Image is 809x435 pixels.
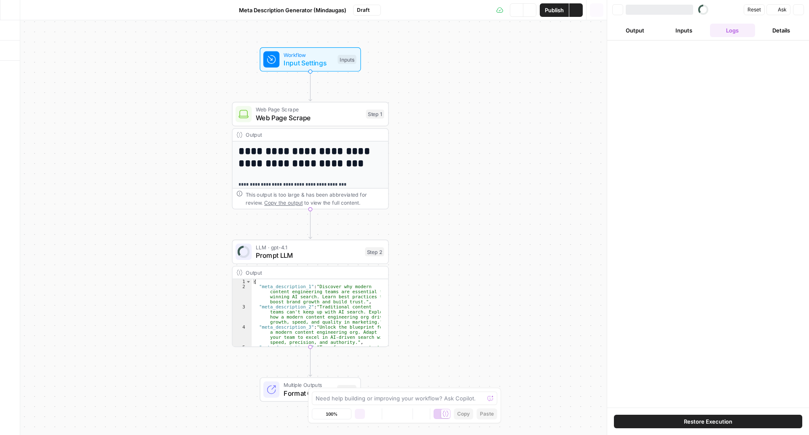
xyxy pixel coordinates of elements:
g: Edge from start to step_1 [309,72,312,101]
span: Restore Execution [684,417,732,426]
button: Draft [353,5,381,16]
div: Step 2 [365,247,384,257]
div: 4 [233,325,252,345]
button: Details [758,24,804,37]
div: Step 1 [366,110,384,119]
button: Logs [710,24,755,37]
button: Restore Execution [614,415,802,428]
button: Meta Description Generator (Mindaugas) [226,3,351,17]
button: Output [612,24,658,37]
div: 2 [233,284,252,305]
div: LLM · gpt-4.1Prompt LLMStep 2Output{ "meta_description_1":"Discover why modern content engineerin... [232,240,389,347]
button: Reset [744,4,765,15]
div: WorkflowInput SettingsInputs [232,47,389,72]
span: Web Page Scrape [256,113,362,123]
span: Publish [545,6,564,14]
span: Toggle code folding, rows 1 through 7 [246,279,251,284]
div: 3 [233,305,252,325]
button: Inputs [661,24,707,37]
span: LLM · gpt-4.1 [256,243,361,251]
g: Edge from step_1 to step_2 [309,209,312,239]
button: Ask [766,4,790,15]
span: Paste [480,410,494,418]
span: Workflow [284,51,334,59]
button: Paste [477,408,497,419]
span: Copy [457,410,470,418]
span: 100% [326,411,338,417]
span: Reset [747,6,761,14]
span: Draft [357,6,370,14]
span: Prompt LLM [256,250,361,260]
button: Publish [540,3,569,17]
span: Web Page Scrape [256,105,362,113]
div: This output is too large & has been abbreviated for review. to view the full content. [246,191,384,207]
span: Input Settings [284,58,334,68]
span: Multiple Outputs [284,381,333,389]
span: Format Outputs [284,388,333,398]
span: Meta Description Generator (Mindaugas) [239,6,346,14]
div: Output [246,131,361,139]
div: Output [246,268,361,276]
div: Inputs [338,55,356,64]
button: Copy [454,408,473,419]
span: Ask [778,6,787,14]
span: Copy the output [264,200,303,205]
div: 1 [233,279,252,284]
div: Multiple OutputsFormat OutputsStep 3 [232,377,389,402]
div: Step 3 [337,385,356,394]
div: 5 [233,345,252,365]
g: Edge from step_2 to step_3 [309,347,312,376]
